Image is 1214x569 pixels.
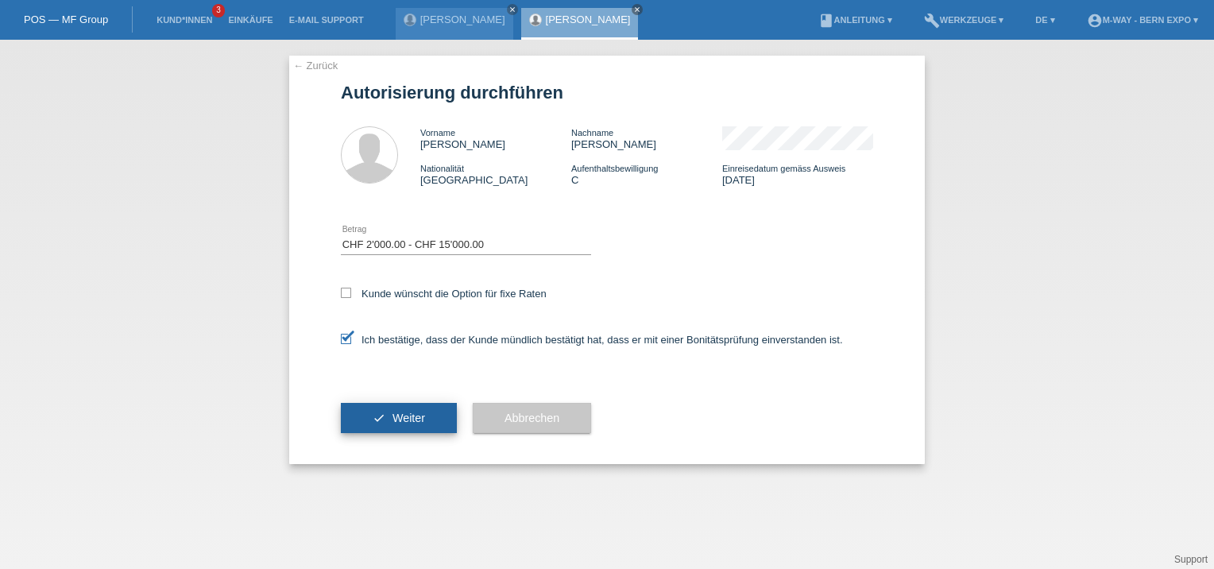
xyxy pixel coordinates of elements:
[507,4,518,15] a: close
[916,15,1012,25] a: buildWerkzeuge ▾
[810,15,900,25] a: bookAnleitung ▾
[293,60,338,72] a: ← Zurück
[373,412,385,424] i: check
[341,83,873,103] h1: Autorisierung durchführen
[420,128,455,137] span: Vorname
[571,126,722,150] div: [PERSON_NAME]
[1174,554,1208,565] a: Support
[281,15,372,25] a: E-Mail Support
[1027,15,1062,25] a: DE ▾
[1079,15,1206,25] a: account_circlem-way - Bern Expo ▾
[546,14,631,25] a: [PERSON_NAME]
[420,14,505,25] a: [PERSON_NAME]
[420,164,464,173] span: Nationalität
[571,164,658,173] span: Aufenthaltsbewilligung
[571,128,613,137] span: Nachname
[1087,13,1103,29] i: account_circle
[505,412,559,424] span: Abbrechen
[722,162,873,186] div: [DATE]
[341,334,843,346] label: Ich bestätige, dass der Kunde mündlich bestätigt hat, dass er mit einer Bonitätsprüfung einversta...
[392,412,425,424] span: Weiter
[571,162,722,186] div: C
[420,126,571,150] div: [PERSON_NAME]
[341,403,457,433] button: check Weiter
[924,13,940,29] i: build
[508,6,516,14] i: close
[473,403,591,433] button: Abbrechen
[24,14,108,25] a: POS — MF Group
[341,288,547,300] label: Kunde wünscht die Option für fixe Raten
[632,4,643,15] a: close
[212,4,225,17] span: 3
[633,6,641,14] i: close
[149,15,220,25] a: Kund*innen
[722,164,845,173] span: Einreisedatum gemäss Ausweis
[220,15,280,25] a: Einkäufe
[818,13,834,29] i: book
[420,162,571,186] div: [GEOGRAPHIC_DATA]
